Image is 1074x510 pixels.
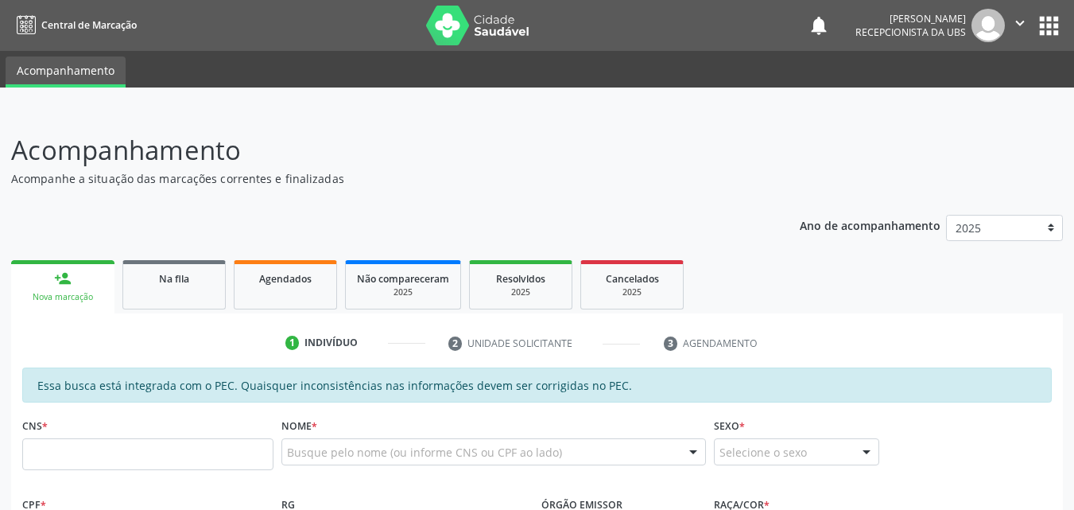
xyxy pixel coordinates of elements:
span: Busque pelo nome (ou informe CNS ou CPF ao lado) [287,444,562,461]
div: 1 [285,336,300,350]
p: Acompanhamento [11,130,747,170]
span: Na fila [159,272,189,286]
div: 2025 [481,286,560,298]
div: [PERSON_NAME] [855,12,966,25]
label: CNS [22,414,48,438]
div: Essa busca está integrada com o PEC. Quaisquer inconsistências nas informações devem ser corrigid... [22,368,1052,403]
span: Cancelados [606,272,659,286]
label: Nome [281,414,317,438]
span: Resolvidos [496,272,545,286]
div: 2025 [592,286,672,298]
a: Acompanhamento [6,56,126,88]
div: Nova marcação [22,291,103,303]
button: notifications [808,14,830,37]
button: apps [1035,12,1063,40]
div: person_add [54,270,72,287]
i:  [1011,14,1029,32]
button:  [1005,9,1035,42]
label: Sexo [714,414,745,438]
span: Selecione o sexo [719,444,807,461]
p: Acompanhe a situação das marcações correntes e finalizadas [11,170,747,187]
span: Agendados [259,272,312,286]
div: 2025 [357,286,449,298]
img: img [971,9,1005,42]
div: Indivíduo [304,336,358,350]
span: Central de Marcação [41,18,137,32]
p: Ano de acompanhamento [800,215,940,235]
span: Não compareceram [357,272,449,286]
span: Recepcionista da UBS [855,25,966,39]
a: Central de Marcação [11,12,137,38]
